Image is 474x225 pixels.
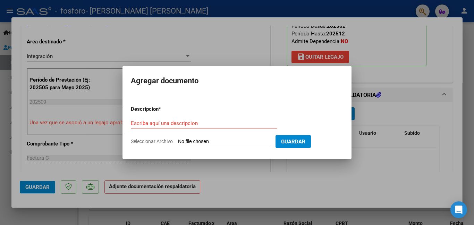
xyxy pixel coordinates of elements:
button: Guardar [276,135,311,148]
div: Open Intercom Messenger [450,201,467,218]
span: Seleccionar Archivo [131,139,173,144]
p: Descripcion [131,105,195,113]
h2: Agregar documento [131,74,343,87]
span: Guardar [281,139,305,145]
